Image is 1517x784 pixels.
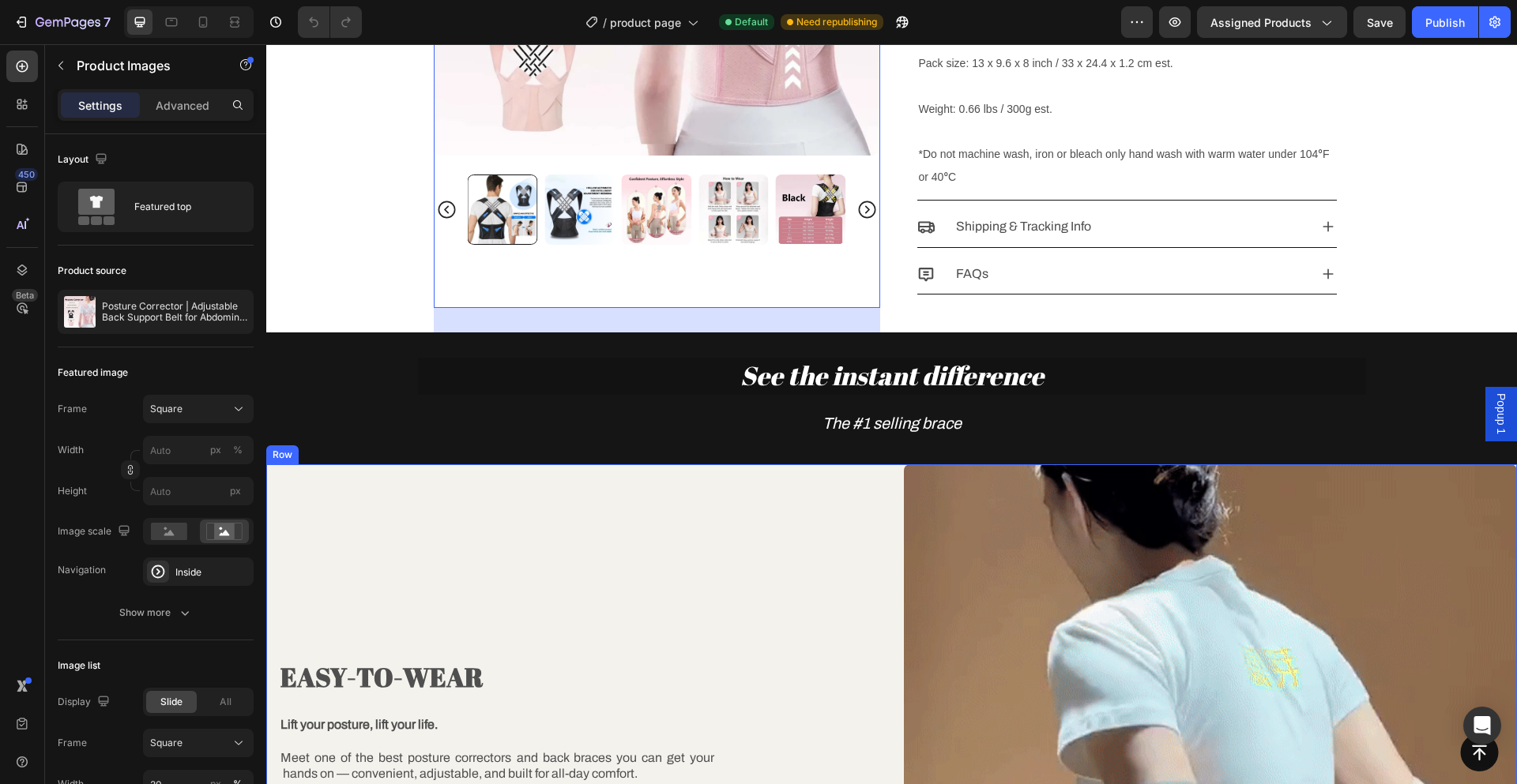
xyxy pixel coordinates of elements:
h2: See the instant difference [152,313,1100,351]
button: Carousel Next Arrow [590,155,612,176]
p: Posture Corrector | Adjustable Back Support Belt for Abdominal Waist Correction, Spine Alignment ... [102,301,247,323]
div: Product source [58,264,126,278]
span: Need republishing [796,15,877,29]
strong: ° [677,126,682,139]
div: Show more [119,605,193,621]
div: Beta [12,289,38,302]
div: Publish [1425,14,1465,31]
div: Inside [175,565,250,580]
button: Assigned Products [1197,6,1347,38]
div: Open Intercom Messenger [1463,707,1501,745]
span: Assigned Products [1210,14,1312,31]
img: product feature img [64,296,96,328]
span: Square [150,402,183,416]
strong: Lift your posture, lift your life. [14,673,171,687]
button: Square [143,395,254,423]
button: % [206,441,225,460]
div: Navigation [58,563,106,577]
label: Frame [58,736,87,750]
strong: EASY-TO-WEAR [14,615,217,651]
button: Publish [1412,6,1478,38]
div: Layout [58,149,111,171]
div: 450 [15,168,38,181]
div: Undo/Redo [298,6,362,38]
span: Square [150,736,183,750]
div: px [210,443,221,457]
div: Image scale [58,521,134,542]
button: Carousel Back Arrow [170,155,191,176]
label: Height [58,484,87,498]
button: Show more [58,598,254,627]
div: Row [3,403,29,418]
span: Pack size: 13 x 9.6 x 8 inch / 33 x 24.4 x 1.2 cm est. [653,13,907,25]
span: / [603,14,607,31]
span: product page [610,14,681,31]
div: Display [58,692,113,713]
p: Shipping & Tracking Info [690,171,825,194]
button: Square [143,729,254,757]
div: Featured top [134,189,231,225]
p: Settings [78,97,122,114]
span: All [220,695,232,709]
span: Default [735,15,768,29]
p: The #1 selling brace [166,365,1086,393]
div: % [233,443,243,457]
div: Image list [58,658,100,673]
p: Advanced [156,97,209,114]
button: 7 [6,6,118,38]
span: Slide [160,695,183,709]
iframe: Design area [266,44,1517,784]
p: FAQs [690,219,722,242]
span: Popup 1 [1227,349,1243,390]
strong: ° [1052,103,1056,116]
input: px% [143,436,254,464]
button: px [228,441,247,460]
span: Weight: 0.66 lbs / 300g est. [653,58,786,71]
div: Featured image [58,366,128,380]
span: Save [1367,16,1393,29]
span: *Do not machine wash, iron or bleach only hand wash with warm water under 104 F or 40 C [653,103,1063,139]
label: Width [58,443,84,457]
button: Save [1353,6,1406,38]
p: 7 [104,13,111,32]
span: px [230,485,241,497]
label: Frame [58,402,87,416]
input: px [143,477,254,505]
p: Product Images [77,56,211,75]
